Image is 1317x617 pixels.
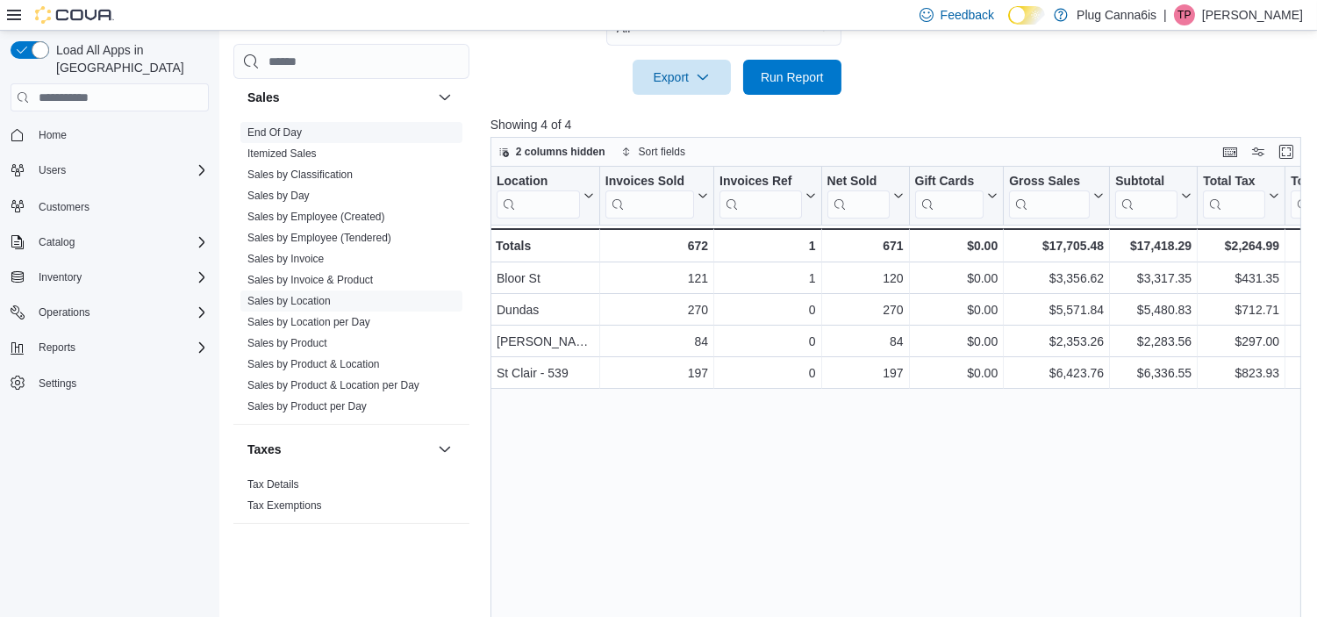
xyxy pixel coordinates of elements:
[719,235,815,256] div: 1
[827,362,903,384] div: 197
[1009,331,1104,352] div: $2,353.26
[914,174,998,219] button: Gift Cards
[605,174,694,219] div: Invoices Sold
[11,115,209,441] nav: Complex example
[605,174,708,219] button: Invoices Sold
[32,267,209,288] span: Inventory
[497,268,594,289] div: Bloor St
[247,316,370,328] a: Sales by Location per Day
[247,232,391,244] a: Sales by Employee (Tendered)
[247,273,373,287] span: Sales by Invoice & Product
[1115,174,1177,219] div: Subtotal
[719,362,815,384] div: 0
[247,274,373,286] a: Sales by Invoice & Product
[247,441,431,458] button: Taxes
[247,89,280,106] h3: Sales
[1009,174,1090,219] div: Gross Sales
[1202,4,1303,25] p: [PERSON_NAME]
[247,231,391,245] span: Sales by Employee (Tendered)
[496,235,594,256] div: Totals
[247,295,331,307] a: Sales by Location
[32,267,89,288] button: Inventory
[247,168,353,182] span: Sales by Classification
[39,200,89,214] span: Customers
[39,377,76,391] span: Settings
[32,232,82,253] button: Catalog
[247,126,302,139] a: End Of Day
[434,87,455,108] button: Sales
[247,126,302,140] span: End Of Day
[39,270,82,284] span: Inventory
[434,439,455,460] button: Taxes
[247,477,299,491] span: Tax Details
[247,211,385,223] a: Sales by Employee (Created)
[941,6,994,24] span: Feedback
[827,235,903,256] div: 671
[1115,268,1192,289] div: $3,317.35
[719,174,815,219] button: Invoices Ref
[1203,362,1279,384] div: $823.93
[605,362,708,384] div: 197
[39,305,90,319] span: Operations
[497,362,594,384] div: St Clair - 539
[1009,362,1104,384] div: $6,423.76
[827,331,903,352] div: 84
[32,337,82,358] button: Reports
[1009,174,1104,219] button: Gross Sales
[4,158,216,183] button: Users
[39,235,75,249] span: Catalog
[247,89,431,106] button: Sales
[4,265,216,290] button: Inventory
[32,373,83,394] a: Settings
[4,335,216,360] button: Reports
[605,174,694,190] div: Invoices Sold
[490,116,1310,133] p: Showing 4 of 4
[35,6,114,24] img: Cova
[491,141,612,162] button: 2 columns hidden
[827,299,903,320] div: 270
[1174,4,1195,25] div: Tianna Parks
[605,331,708,352] div: 84
[247,147,317,161] span: Itemized Sales
[1220,141,1241,162] button: Keyboard shortcuts
[32,195,209,217] span: Customers
[32,302,209,323] span: Operations
[32,124,209,146] span: Home
[639,145,685,159] span: Sort fields
[1009,299,1104,320] div: $5,571.84
[247,147,317,160] a: Itemized Sales
[1009,235,1104,256] div: $17,705.48
[497,299,594,320] div: Dundas
[32,160,209,181] span: Users
[914,235,998,256] div: $0.00
[233,474,469,523] div: Taxes
[719,174,801,190] div: Invoices Ref
[914,362,998,384] div: $0.00
[4,370,216,396] button: Settings
[247,210,385,224] span: Sales by Employee (Created)
[247,400,367,413] a: Sales by Product per Day
[1177,4,1191,25] span: TP
[39,128,67,142] span: Home
[247,478,299,491] a: Tax Details
[743,60,841,95] button: Run Report
[1008,6,1045,25] input: Dark Mode
[1115,331,1192,352] div: $2,283.56
[39,341,75,355] span: Reports
[32,302,97,323] button: Operations
[516,145,605,159] span: 2 columns hidden
[1248,141,1269,162] button: Display options
[4,230,216,255] button: Catalog
[1203,268,1279,289] div: $431.35
[1009,174,1090,190] div: Gross Sales
[827,174,903,219] button: Net Sold
[497,174,580,219] div: Location
[719,299,815,320] div: 0
[1115,174,1192,219] button: Subtotal
[914,268,998,289] div: $0.00
[1077,4,1156,25] p: Plug Canna6is
[827,268,903,289] div: 120
[1203,174,1265,219] div: Total Tax
[719,331,815,352] div: 0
